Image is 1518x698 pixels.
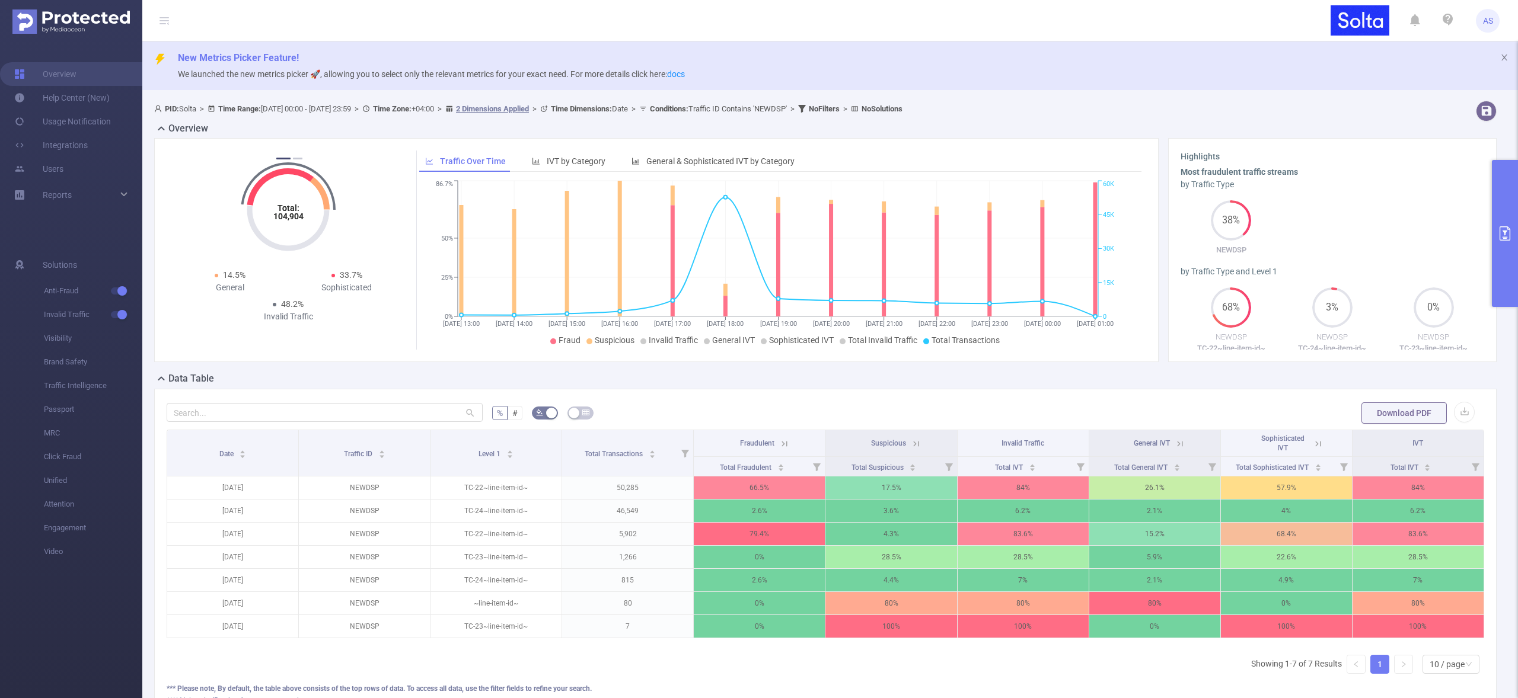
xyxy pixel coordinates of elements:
a: Integrations [14,133,88,157]
tspan: 0 [1103,313,1106,321]
p: 0% [1221,592,1352,614]
p: NEWDSP [1383,331,1484,343]
p: 80% [958,592,1089,614]
tspan: [DATE] 14:00 [496,320,532,328]
b: Time Dimensions : [551,104,612,113]
span: Video [44,540,142,563]
p: 6.2% [1353,500,1484,522]
tspan: [DATE] 22:00 [919,320,955,328]
p: [DATE] [167,592,298,614]
span: 38% [1211,216,1251,225]
i: icon: caret-up [910,462,916,466]
a: Overview [14,62,76,86]
i: icon: right [1400,661,1407,668]
p: 28.5% [1353,546,1484,568]
span: Brand Safety [44,350,142,374]
tspan: 104,904 [273,212,304,221]
tspan: Total: [278,203,299,213]
div: Sophisticated [288,281,405,294]
p: [DATE] [167,523,298,545]
h3: Highlights [1181,151,1484,163]
tspan: 86.7% [436,181,453,188]
b: PID: [165,104,179,113]
i: icon: line-chart [425,157,433,165]
span: 33.7% [340,270,362,280]
span: # [512,408,518,418]
span: IVT [1412,439,1423,447]
p: 28.5% [825,546,956,568]
i: icon: caret-down [240,453,246,457]
span: Total Transactions [932,335,1000,345]
p: NEWDSP [299,546,430,568]
span: 14.5% [223,270,245,280]
i: icon: caret-up [1173,462,1180,466]
tspan: [DATE] 00:00 [1024,320,1061,328]
i: icon: caret-up [777,462,784,466]
span: > [196,104,208,113]
p: [DATE] [167,500,298,522]
i: icon: user [154,105,165,113]
span: Invalid Traffic [649,335,698,345]
p: [DATE] [167,546,298,568]
img: Protected Media [12,9,130,34]
p: 2.1% [1089,500,1220,522]
i: icon: caret-down [1424,466,1431,470]
i: icon: caret-up [1424,462,1431,466]
span: 0% [1414,303,1454,312]
tspan: 15K [1103,279,1114,287]
span: Total IVT [995,463,1025,472]
tspan: [DATE] 15:00 [548,320,585,328]
div: 10 / page [1430,655,1465,673]
p: 7% [1353,569,1484,591]
span: Attention [44,492,142,516]
p: 100% [1353,615,1484,638]
p: NEWDSP [299,592,430,614]
p: 15.2% [1089,523,1220,545]
li: Previous Page [1347,655,1366,674]
tspan: [DATE] 17:00 [654,320,691,328]
span: AS [1483,9,1493,33]
span: Reports [43,190,72,200]
div: by Traffic Type and Level 1 [1181,265,1484,278]
a: Reports [43,183,72,207]
button: 1 [276,158,291,159]
p: TC-23~line-item-id~ [430,546,562,568]
tspan: [DATE] 13:00 [443,320,480,328]
span: New Metrics Picker Feature! [178,52,299,63]
p: [DATE] [167,615,298,638]
i: Filter menu [1335,457,1352,476]
p: TC-24~line-item-id~ [1282,342,1383,354]
span: Invalid Traffic [1002,439,1044,447]
i: Filter menu [1467,457,1484,476]
p: 28.5% [958,546,1089,568]
tspan: 50% [441,235,453,242]
span: Sophisticated IVT [769,335,834,345]
span: Engagement [44,516,142,540]
span: Total Sophisticated IVT [1236,463,1310,472]
p: 6.2% [958,500,1089,522]
p: 0% [694,615,825,638]
i: icon: caret-down [507,453,514,457]
i: icon: bar-chart [532,157,540,165]
button: 2 [293,158,302,159]
span: 3% [1312,303,1353,312]
span: Total Suspicious [852,463,905,472]
i: icon: bar-chart [632,157,640,165]
i: icon: caret-down [777,466,784,470]
i: icon: caret-down [910,466,916,470]
div: Sort [1424,462,1431,469]
div: Sort [239,449,246,456]
span: Total Fraudulent [720,463,773,472]
tspan: [DATE] 19:00 [760,320,797,328]
li: Next Page [1394,655,1413,674]
tspan: 0% [445,313,453,321]
p: NEWDSP [299,500,430,522]
p: 80% [1353,592,1484,614]
span: Fraud [559,335,581,345]
p: 2.6% [694,500,825,522]
i: icon: caret-up [1315,462,1322,466]
span: Solutions [43,253,77,277]
p: 46,549 [562,500,693,522]
p: 50,285 [562,476,693,499]
span: > [434,104,445,113]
